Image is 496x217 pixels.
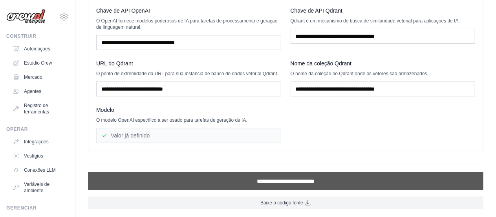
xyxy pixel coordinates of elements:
[88,197,483,209] a: Baixe o código fonte
[6,9,46,24] img: Logotipo
[9,164,69,176] a: Conexões LLM
[111,132,150,139] font: Valor já definido
[24,60,52,66] font: Estúdio Crew
[24,74,42,80] font: Mercado
[96,60,133,67] font: URL do Qdrant
[96,7,150,14] font: Chave de API OpenAI
[24,167,56,173] font: Conexões LLM
[9,71,69,83] a: Mercado
[9,57,69,69] a: Estúdio Crew
[291,60,352,67] font: Nome da coleção Qdrant
[24,153,43,159] font: Vestígios
[6,126,28,132] font: Operar
[9,135,69,148] a: Integrações
[291,7,342,14] font: Chave de API Qdrant
[9,178,69,197] a: Variáveis de ambiente
[24,46,50,52] font: Automações
[9,99,69,118] a: Registro de ferramentas
[9,85,69,98] a: Agentes
[6,205,37,211] font: Gerenciar
[260,200,303,206] font: Baixe o código fonte
[96,18,278,30] font: O OpenAI fornece modelos poderosos de IA para tarefas de processamento e geração de linguagem nat...
[24,89,41,94] font: Agentes
[24,139,49,145] font: Integrações
[291,71,429,76] font: O nome da coleção no Qdrant onde os vetores são armazenados.
[24,103,49,115] font: Registro de ferramentas
[96,71,278,76] font: O ponto de extremidade da URL para sua instância de banco de dados vetorial Qdrant.
[9,43,69,55] a: Automações
[96,117,247,123] font: O modelo OpenAI específico a ser usado para tarefas de geração de IA.
[9,150,69,162] a: Vestígios
[24,182,49,193] font: Variáveis de ambiente
[6,33,37,39] font: Construir
[96,107,114,113] font: Modelo
[291,18,460,24] font: Qdrant é um mecanismo de busca de similaridade vetorial para aplicações de IA.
